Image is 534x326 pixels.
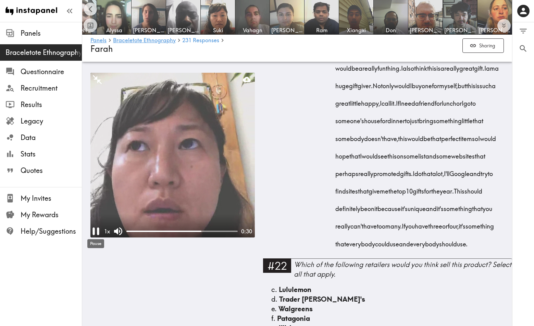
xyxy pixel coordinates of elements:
[483,198,492,215] span: you
[335,145,349,163] span: hope
[351,57,359,75] span: be
[463,92,471,110] span: go
[451,145,475,163] span: websites
[368,198,374,215] span: on
[460,127,472,145] span: item
[415,92,419,110] span: a
[359,57,362,75] span: a
[398,127,407,145] span: this
[424,180,431,198] span: for
[401,57,403,75] span: I
[391,92,396,110] span: it.
[377,198,401,215] span: because
[390,233,399,250] span: use
[383,75,394,92] span: only
[462,110,473,127] span: little
[375,233,390,250] span: could
[362,57,377,75] span: really
[335,127,364,145] span: somebody
[21,67,82,77] span: Questionnaire
[335,75,349,92] span: huge
[335,163,358,180] span: perhaps
[413,180,424,198] span: gifts
[459,57,474,75] span: great
[346,233,375,250] span: everybody
[374,198,377,215] span: it
[21,166,82,175] span: Quotes
[399,233,410,250] span: and
[396,92,399,110] span: If
[444,198,472,215] span: something
[182,37,219,43] span: 231 Responses
[335,233,346,250] span: that
[400,163,413,180] span: gifts.
[271,304,504,314] div: e.
[439,233,457,250] span: should
[90,37,107,44] a: Panels
[414,57,427,75] span: think
[397,180,406,198] span: top
[475,75,480,92] span: is
[441,127,460,145] span: perfect
[358,180,369,198] span: that
[480,127,496,145] span: would
[380,110,387,127] span: for
[386,57,401,75] span: thing.
[350,215,363,233] span: can't
[101,226,113,236] div: 1 x
[335,215,350,233] span: really
[440,180,454,198] span: year.
[394,75,410,92] span: would
[399,92,401,110] span: I
[408,198,426,215] span: unique
[87,239,104,248] div: Pause
[423,127,431,145] span: be
[492,75,496,92] span: a
[360,145,362,163] span: I
[349,145,360,163] span: that
[422,163,432,180] span: that
[403,145,418,163] span: some
[375,26,407,34] span: Don
[486,57,495,75] span: am
[465,215,494,233] span: something
[410,110,419,127] span: just
[405,215,415,233] span: you
[388,180,397,198] span: the
[349,75,358,92] span: gift
[306,26,337,34] span: Ram
[364,127,384,145] span: doesn't
[488,163,493,180] span: to
[182,37,219,44] a: 231 Responses
[340,26,372,34] span: Xiangxi
[519,26,528,36] span: Filter Responses
[358,75,373,92] span: giver.
[431,180,440,198] span: the
[475,145,485,163] span: that
[426,198,437,215] span: and
[519,44,528,53] span: Search
[21,100,82,109] span: Results
[436,57,440,75] span: is
[401,92,415,110] span: need
[21,28,82,38] span: Panels
[462,38,504,53] button: Sharing
[410,233,439,250] span: everybody
[335,92,350,110] span: great
[21,149,82,159] span: Stats
[387,110,405,127] span: dinner
[384,127,398,145] span: have,
[512,40,534,57] button: Search
[377,215,385,233] span: too
[21,194,82,203] span: My Invites
[385,215,402,233] span: many.
[21,210,82,220] span: My Rewards
[360,198,368,215] span: be
[335,180,346,198] span: find
[402,215,405,233] span: If
[271,294,504,304] div: d.
[428,215,442,233] span: three
[440,57,444,75] span: a
[442,92,456,110] span: lunch
[432,163,436,180] span: a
